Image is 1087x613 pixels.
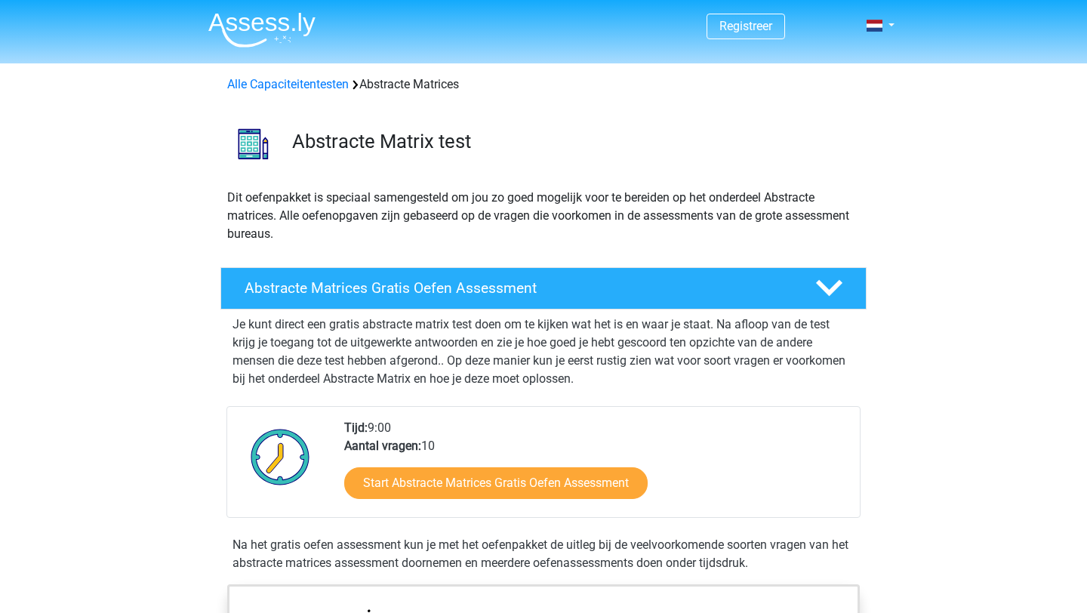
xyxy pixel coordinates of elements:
[344,439,421,453] b: Aantal vragen:
[245,279,791,297] h4: Abstracte Matrices Gratis Oefen Assessment
[242,419,319,494] img: Klok
[719,19,772,33] a: Registreer
[232,316,855,388] p: Je kunt direct een gratis abstracte matrix test doen om te kijken wat het is en waar je staat. Na...
[344,467,648,499] a: Start Abstracte Matrices Gratis Oefen Assessment
[292,130,855,153] h3: Abstracte Matrix test
[208,12,316,48] img: Assessly
[221,112,285,176] img: abstracte matrices
[227,77,349,91] a: Alle Capaciteitentesten
[344,420,368,435] b: Tijd:
[221,75,866,94] div: Abstracte Matrices
[333,419,859,517] div: 9:00 10
[227,189,860,243] p: Dit oefenpakket is speciaal samengesteld om jou zo goed mogelijk voor te bereiden op het onderdee...
[226,536,861,572] div: Na het gratis oefen assessment kun je met het oefenpakket de uitleg bij de veelvoorkomende soorte...
[214,267,873,310] a: Abstracte Matrices Gratis Oefen Assessment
